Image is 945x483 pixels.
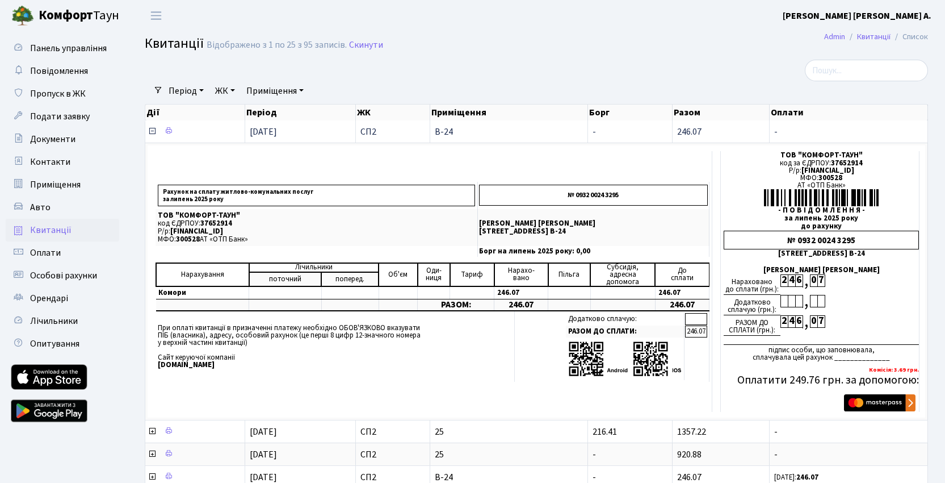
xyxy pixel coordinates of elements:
p: Борг на липень 2025 року: 0,00 [479,248,708,255]
td: Об'єм [379,263,418,286]
a: Оплати [6,241,119,264]
span: - [774,427,923,436]
span: Повідомлення [30,65,88,77]
a: Панель управління [6,37,119,60]
a: Контакти [6,151,119,173]
span: [DATE] [250,448,277,461]
span: Подати заявку [30,110,90,123]
span: Квитанції [30,224,72,236]
img: apps-qrcodes.png [568,340,682,377]
div: 6 [795,315,803,328]
div: , [803,295,810,308]
td: 246.07 [494,299,548,311]
div: РАЗОМ ДО СПЛАТИ (грн.): [724,315,780,336]
span: В-24 [435,127,583,136]
span: Орендарі [30,292,68,305]
td: Тариф [450,263,494,286]
b: [DOMAIN_NAME] [158,360,215,370]
a: ЖК [211,81,240,101]
input: Пошук... [805,60,928,81]
div: 7 [817,315,825,328]
div: до рахунку [724,223,919,230]
th: Оплати [770,105,929,120]
span: 25 [435,450,583,459]
span: - [774,127,923,136]
span: - [774,450,923,459]
span: - [593,448,596,461]
div: [PERSON_NAME] [PERSON_NAME] [724,267,919,274]
a: Квитанції [857,31,891,43]
th: Разом [673,105,770,120]
th: ЖК [356,105,430,120]
p: № 0932 0024 3295 [479,185,708,206]
a: Повідомлення [6,60,119,82]
span: [DATE] [250,126,277,138]
th: Дії [145,105,245,120]
span: Оплати [30,247,61,259]
span: Авто [30,201,51,214]
span: 920.88 [677,448,702,461]
b: [PERSON_NAME] [PERSON_NAME] А. [783,10,931,22]
td: Комори [156,286,249,299]
td: Лічильники [249,263,379,272]
div: ТОВ "КОМФОРТ-ТАУН" [724,152,919,159]
a: Опитування [6,332,119,355]
a: Особові рахунки [6,264,119,287]
span: Панель управління [30,42,107,55]
div: , [803,274,810,288]
div: Р/р: [724,167,919,174]
span: [FINANCIAL_ID] [801,165,854,176]
a: Авто [6,196,119,219]
span: Контакти [30,156,70,168]
a: Документи [6,128,119,151]
td: 246.07 [655,299,709,311]
span: СП2 [360,427,425,436]
div: [STREET_ADDRESS] В-24 [724,250,919,257]
span: 1357.22 [677,426,706,438]
img: logo.png [11,5,34,27]
a: Admin [824,31,845,43]
div: за липень 2025 року [724,215,919,222]
h5: Оплатити 249.76 грн. за допомогою: [724,373,919,387]
td: РАЗОМ ДО СПЛАТИ: [566,326,684,338]
span: Приміщення [30,178,81,191]
div: АТ «ОТП Банк» [724,182,919,189]
div: 7 [817,274,825,287]
td: Субсидія, адресна допомога [590,263,655,286]
p: МФО: АТ «ОТП Банк» [158,236,475,243]
div: Додатково сплачую (грн.): [724,295,780,315]
a: Приміщення [6,173,119,196]
td: РАЗОМ: [418,299,494,311]
td: До cплати [655,263,709,286]
div: Відображено з 1 по 25 з 95 записів. [207,40,347,51]
span: СП2 [360,127,425,136]
span: Квитанції [145,34,204,53]
td: Оди- ниця [418,263,450,286]
span: 300528 [176,234,200,244]
td: Пільга [548,263,590,286]
b: Комфорт [39,6,93,24]
th: Період [245,105,356,120]
div: 4 [788,315,795,328]
span: Особові рахунки [30,269,97,282]
p: Рахунок на сплату житлово-комунальних послуг за липень 2025 року [158,185,475,206]
td: Нарахо- вано [494,263,548,286]
p: код ЄДРПОУ: [158,220,475,227]
div: 2 [780,315,788,328]
span: 25 [435,427,583,436]
span: Пропуск в ЖК [30,88,86,100]
span: Опитування [30,338,79,350]
a: Період [164,81,208,101]
li: Список [891,31,928,43]
span: 216.41 [593,426,617,438]
td: Додатково сплачую: [566,313,684,325]
span: Документи [30,133,75,145]
span: СП2 [360,473,425,482]
div: - П О В І Д О М Л Е Н Н Я - [724,207,919,214]
span: СП2 [360,450,425,459]
span: Таун [39,6,119,26]
small: [DATE]: [774,472,818,482]
a: Пропуск в ЖК [6,82,119,105]
a: Скинути [349,40,383,51]
span: 246.07 [677,126,702,138]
